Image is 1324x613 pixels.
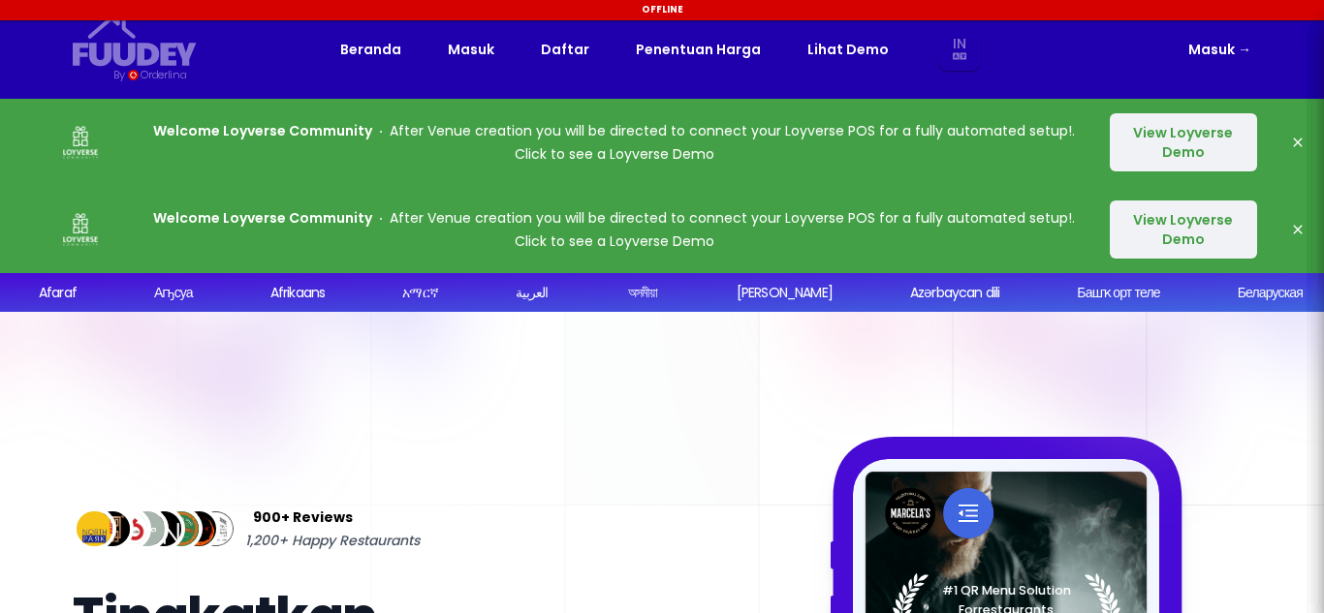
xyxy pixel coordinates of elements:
[253,506,353,529] span: 900+ Reviews
[1238,40,1251,59] span: →
[153,121,372,140] strong: Welcome Loyverse Community
[160,507,204,551] img: Review Img
[154,283,193,303] div: Аҧсуа
[141,67,186,83] div: Orderlina
[90,507,134,551] img: Review Img
[73,507,116,551] img: Review Img
[402,283,438,303] div: አማርኛ
[245,529,420,552] span: 1,200+ Happy Restaurants
[807,38,889,61] a: Lihat Demo
[340,38,401,61] a: Beranda
[1188,38,1251,61] a: Masuk
[142,507,186,551] img: Review Img
[1110,200,1257,259] button: View Loyverse Demo
[628,283,658,303] div: অসমীয়া
[1238,283,1303,303] div: Беларуская
[270,283,325,303] div: Afrikaans
[3,3,1321,16] div: Offline
[194,507,237,551] img: Review Img
[448,38,494,61] a: Masuk
[910,283,999,303] div: Azərbaycan dili
[1077,283,1159,303] div: Башҡорт теле
[541,38,589,61] a: Daftar
[636,38,761,61] a: Penentuan Harga
[113,67,124,83] div: By
[125,507,169,551] img: Review Img
[153,208,372,228] strong: Welcome Loyverse Community
[147,119,1082,166] p: After Venue creation you will be directed to connect your Loyverse POS for a fully automated setu...
[73,15,197,67] svg: {/* Added fill="currentColor" here */} {/* This rectangle defines the background. Its explicit fi...
[177,507,221,551] img: Review Img
[108,507,151,551] img: Review Img
[1110,113,1257,171] button: View Loyverse Demo
[737,283,833,303] div: [PERSON_NAME]
[516,283,548,303] div: العربية
[147,206,1082,253] p: After Venue creation you will be directed to connect your Loyverse POS for a fully automated setu...
[39,283,77,303] div: Afaraf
